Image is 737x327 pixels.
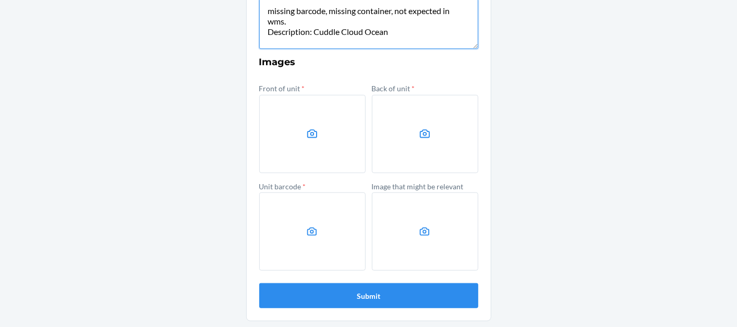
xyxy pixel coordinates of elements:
[372,182,464,191] label: Image that might be relevant
[372,84,415,93] label: Back of unit
[259,84,305,93] label: Front of unit
[259,182,306,191] label: Unit barcode
[259,55,478,69] h3: Images
[259,283,478,308] button: Submit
